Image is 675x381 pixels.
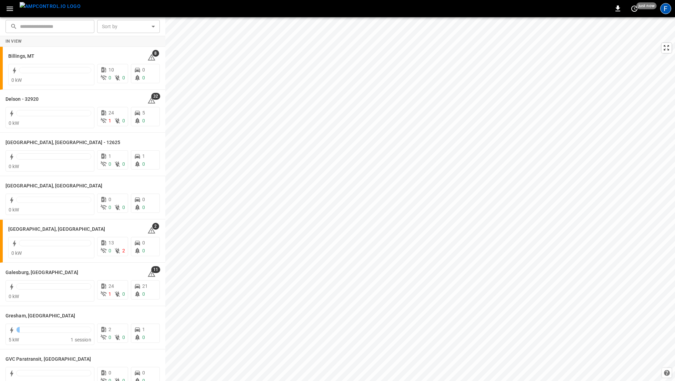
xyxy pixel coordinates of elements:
span: 0 [142,291,145,297]
span: 0 [122,75,125,80]
h6: Edwardsville, IL [6,182,103,190]
h6: Gresham, OR [6,312,75,320]
span: 10 [108,67,114,73]
span: 0 [122,335,125,340]
span: 1 [108,291,111,297]
span: 2 [152,223,159,230]
h6: East Orange, NJ - 12625 [6,139,120,146]
span: 1 [108,153,111,159]
span: 13 [108,240,114,246]
span: just now [636,2,657,9]
span: 0 kW [9,294,19,299]
span: 1 [142,327,145,332]
span: 0 kW [11,77,22,83]
span: 2 [108,327,111,332]
h6: Delson - 32920 [6,96,39,103]
span: 5 kW [9,337,19,342]
span: 0 [142,197,145,202]
span: 0 [142,118,145,123]
img: ampcontrol.io logo [20,2,81,11]
span: 21 [142,283,148,289]
span: 32 [151,93,160,100]
span: 0 [142,205,145,210]
span: 0 [108,335,111,340]
span: 0 kW [9,120,19,126]
span: 8 [152,50,159,57]
canvas: Map [165,17,675,381]
span: 0 [142,248,145,253]
span: 0 [108,197,111,202]
h6: Billings, MT [8,53,34,60]
span: 0 kW [11,250,22,256]
span: 0 [122,291,125,297]
div: profile-icon [660,3,671,14]
span: 0 [122,118,125,123]
span: 0 [142,75,145,80]
span: 0 [142,335,145,340]
span: 0 [108,75,111,80]
span: 0 [142,240,145,246]
span: 0 [108,161,111,167]
span: 0 [108,248,111,253]
span: 2 [122,248,125,253]
span: 11 [151,266,160,273]
h6: Galesburg, IL [6,269,78,276]
span: 0 [142,370,145,375]
h6: GVC Paratransit, NY [6,356,91,363]
strong: In View [6,39,22,44]
span: 24 [108,110,114,116]
span: 0 [108,370,111,375]
span: 1 session [71,337,91,342]
span: 0 [142,161,145,167]
span: 24 [108,283,114,289]
span: 0 [108,205,111,210]
span: 1 [142,153,145,159]
span: 5 [142,110,145,116]
h6: El Dorado Springs, MO [8,226,105,233]
span: 0 kW [9,207,19,213]
span: 1 [108,118,111,123]
button: set refresh interval [629,3,640,14]
span: 0 [122,205,125,210]
span: 0 [122,161,125,167]
span: 0 [142,67,145,73]
span: 0 kW [9,164,19,169]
